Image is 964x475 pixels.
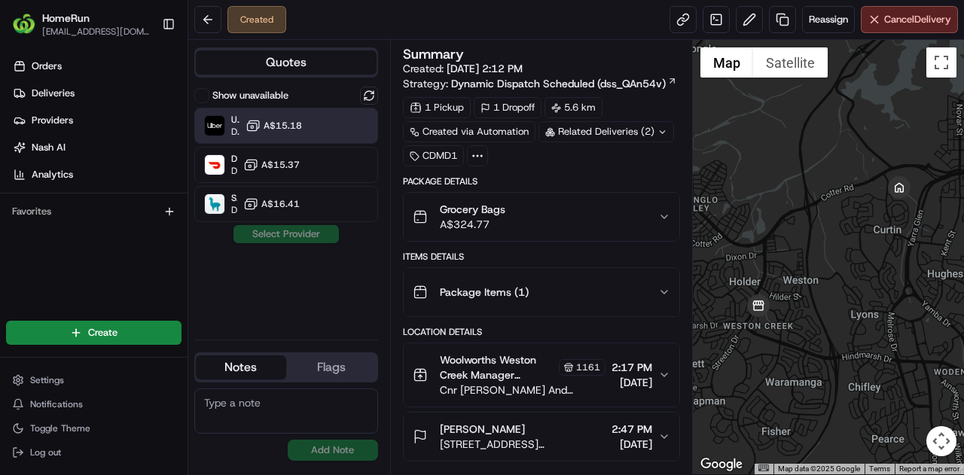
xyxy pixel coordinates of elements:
span: Providers [32,114,73,127]
span: [STREET_ADDRESS][PERSON_NAME][PERSON_NAME] [440,437,606,452]
span: Cancel Delivery [884,13,951,26]
span: Dropoff ETA 2 hours [231,204,237,216]
span: Log out [30,446,61,458]
a: Report a map error [899,464,959,473]
span: 2:17 PM [612,360,652,375]
span: Notifications [30,398,83,410]
img: Sherpa [205,194,224,214]
button: HomeRun [42,11,90,26]
div: Package Details [403,175,680,187]
span: [DATE] [612,437,652,452]
a: Analytics [6,163,188,187]
button: Show street map [700,47,753,78]
span: Cnr [PERSON_NAME] And [PERSON_NAME][STREET_ADDRESS] [440,382,606,397]
span: 2:47 PM [612,422,652,437]
div: CDMD1 [403,145,464,166]
a: Created via Automation [403,121,535,142]
button: [PERSON_NAME][STREET_ADDRESS][PERSON_NAME][PERSON_NAME]2:47 PM[DATE] [404,413,679,461]
img: HomeRun [12,12,36,36]
button: Map camera controls [926,426,956,456]
div: 1 Pickup [403,97,471,118]
button: Log out [6,442,182,463]
a: Terms (opens in new tab) [869,464,890,473]
button: Keyboard shortcuts [758,464,769,471]
button: Show satellite imagery [753,47,828,78]
a: Open this area in Google Maps (opens a new window) [697,455,746,474]
button: A$15.18 [246,118,302,133]
div: Strategy: [403,76,677,91]
button: Woolworths Weston Creek Manager Manager1161Cnr [PERSON_NAME] And [PERSON_NAME][STREET_ADDRESS]2:1... [404,343,679,406]
span: DoorDash [231,153,237,165]
button: Package Items (1) [404,268,679,316]
a: Nash AI [6,135,188,160]
span: Nash AI [32,141,66,154]
span: Woolworths Weston Creek Manager Manager [440,352,556,382]
span: Grocery Bags [440,202,505,217]
span: Settings [30,374,64,386]
label: Show unavailable [212,89,288,102]
span: Deliveries [32,87,75,100]
a: Providers [6,108,188,132]
a: Orders [6,54,188,78]
button: Toggle Theme [6,418,182,439]
span: A$15.18 [264,120,302,132]
button: A$15.37 [243,157,300,172]
span: Uber [231,114,239,126]
a: Dynamic Dispatch Scheduled (dss_QAn54v) [451,76,677,91]
span: [DATE] [612,375,652,390]
button: Quotes [196,50,377,75]
span: 1161 [576,361,600,373]
button: Reassign [802,6,855,33]
button: Notifications [6,394,182,415]
h3: Summary [403,47,464,61]
span: Sherpa [231,192,237,204]
button: Notes [196,355,286,379]
span: A$15.37 [261,159,300,171]
span: Reassign [809,13,848,26]
span: Create [88,326,117,340]
span: Created: [403,61,523,76]
span: A$324.77 [440,217,505,232]
div: Items Details [403,251,680,263]
button: Flags [286,355,377,379]
span: Analytics [32,168,73,181]
img: Uber [205,116,224,135]
span: Orders [32,59,62,73]
span: [DATE] 2:12 PM [447,62,523,75]
span: Toggle Theme [30,422,90,434]
a: Deliveries [6,81,188,105]
div: Related Deliveries (2) [538,121,674,142]
span: [PERSON_NAME] [440,422,525,437]
div: Favorites [6,199,182,224]
button: Settings [6,370,182,391]
span: A$16.41 [261,198,300,210]
span: Dynamic Dispatch Scheduled (dss_QAn54v) [451,76,666,91]
span: Dropoff ETA 53 minutes [231,126,239,138]
img: DoorDash [205,155,224,175]
div: 1 Dropoff [474,97,541,118]
button: CancelDelivery [861,6,958,33]
span: Dropoff ETA 1 hour [231,165,237,177]
button: HomeRunHomeRun[EMAIL_ADDRESS][DOMAIN_NAME] [6,6,156,42]
button: A$16.41 [243,196,300,212]
span: Map data ©2025 Google [778,464,860,473]
span: Package Items ( 1 ) [440,285,529,300]
button: Toggle fullscreen view [926,47,956,78]
img: Google [697,455,746,474]
button: Create [6,321,182,345]
button: [EMAIL_ADDRESS][DOMAIN_NAME] [42,26,150,38]
button: Grocery BagsA$324.77 [404,193,679,241]
div: 5.6 km [545,97,602,118]
div: Location Details [403,326,680,338]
